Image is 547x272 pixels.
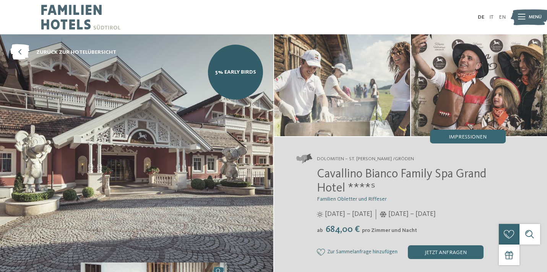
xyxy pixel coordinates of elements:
[274,34,410,136] img: Im Familienhotel in St. Ulrich in Gröden wunschlos glücklich
[317,168,486,195] span: Cavallino Bianco Family Spa Grand Hotel ****ˢ
[325,209,372,219] span: [DATE] – [DATE]
[478,14,484,20] a: DE
[10,45,116,60] a: zurück zur Hotelübersicht
[215,68,256,76] span: 5% Early Birds
[388,209,436,219] span: [DATE] – [DATE]
[317,196,387,202] span: Familien Obletter und Riffeser
[327,249,398,255] span: Zur Sammelanfrage hinzufügen
[499,14,506,20] a: EN
[317,228,323,233] span: ab
[324,225,361,234] span: 684,00 €
[208,45,263,100] a: 5% Early Birds
[408,245,484,259] div: jetzt anfragen
[317,211,323,217] i: Öffnungszeiten im Sommer
[489,14,493,20] a: IT
[317,156,414,163] span: Dolomiten – St. [PERSON_NAME] /Gröden
[529,14,542,21] span: Menü
[36,48,116,56] span: zurück zur Hotelübersicht
[362,228,417,233] span: pro Zimmer und Nacht
[411,34,547,136] img: Im Familienhotel in St. Ulrich in Gröden wunschlos glücklich
[449,134,487,140] span: Impressionen
[380,211,387,217] i: Öffnungszeiten im Winter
